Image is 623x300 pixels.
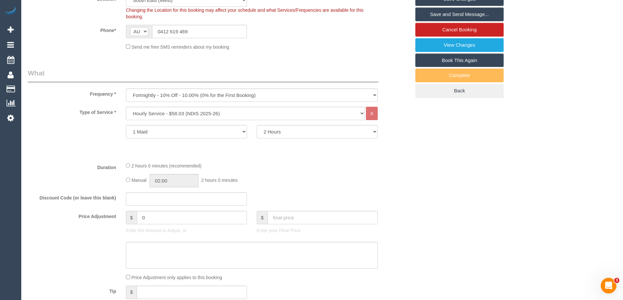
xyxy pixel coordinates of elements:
span: Price Adjustment only applies to this booking [131,275,222,280]
a: Book This Again [415,54,504,67]
span: Changing the Location for this booking may affect your schedule and what Services/Frequencies are... [126,8,364,19]
iframe: Intercom live chat [601,278,616,293]
input: final price [268,211,378,224]
span: 3 [614,278,619,283]
label: Phone* [23,25,121,34]
a: Save and Send Message... [415,8,504,21]
a: Cancel Booking [415,23,504,37]
legend: What [28,68,378,83]
label: Type of Service * [23,107,121,116]
a: View Changes [415,38,504,52]
label: Frequency * [23,88,121,97]
span: $ [257,211,268,224]
label: Price Adjustment [23,211,121,220]
input: Phone* [152,25,247,38]
p: Enter your Final Price [257,227,378,234]
span: 2 hours 0 minutes (recommended) [131,163,201,168]
span: Manual [131,178,147,183]
span: $ [126,211,137,224]
label: Tip [23,286,121,294]
span: 2 hours 0 minutes [201,178,238,183]
label: Discount Code (or leave this blank) [23,192,121,201]
p: Enter the Amount to Adjust, or [126,227,247,234]
label: Duration [23,162,121,171]
span: Send me free SMS reminders about my booking [131,44,229,50]
span: $ [126,286,137,299]
a: Back [415,84,504,98]
img: Automaid Logo [4,7,17,16]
